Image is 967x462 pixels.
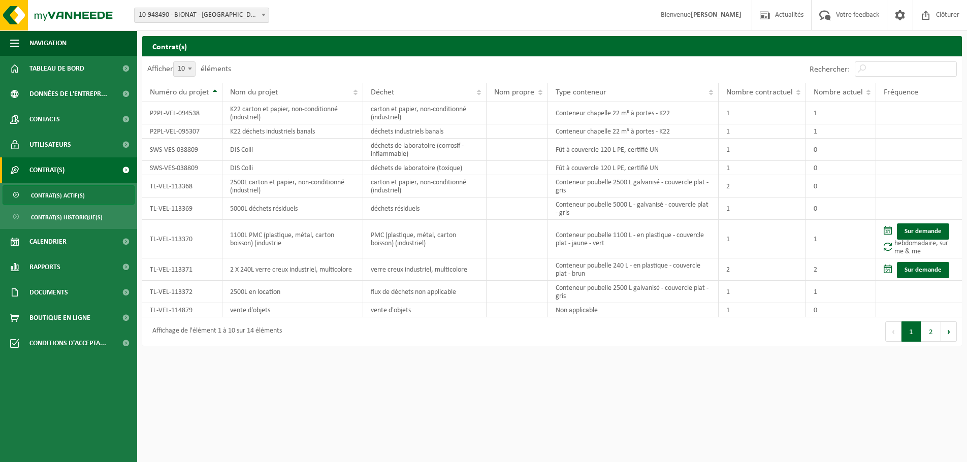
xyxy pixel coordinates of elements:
td: 1 [719,139,806,161]
td: carton et papier, non-conditionné (industriel) [363,102,487,124]
td: Conteneur poubelle 2500 L galvanisé - couvercle plat - gris [548,281,719,303]
a: Contrat(s) actif(s) [3,185,135,205]
td: Fût à couvercle 120 L PE, certifié UN [548,161,719,175]
td: 0 [806,303,876,317]
span: Navigation [29,30,67,56]
span: 10-948490 - BIONAT - NAMUR - SUARLÉE [134,8,269,23]
span: Nombre contractuel [726,88,793,96]
td: déchets de laboratoire (corrosif - inflammable) [363,139,487,161]
td: 0 [806,175,876,197]
td: hebdomadaire, sur me & me [876,220,962,258]
td: 1 [719,161,806,175]
span: Données de l'entrepr... [29,81,107,107]
span: Type conteneur [556,88,606,96]
td: Conteneur poubelle 240 L - en plastique - couvercle plat - brun [548,258,719,281]
td: déchets industriels banals [363,124,487,139]
span: 10 [174,62,195,76]
span: Contrat(s) [29,157,65,183]
td: K22 déchets industriels banals [222,124,364,139]
td: TL-VEL-113370 [142,220,222,258]
td: 2 X 240L verre creux industriel, multicolore [222,258,364,281]
td: 1 [719,220,806,258]
span: Tableau de bord [29,56,84,81]
div: Affichage de l'élément 1 à 10 sur 14 éléments [147,322,282,341]
td: DIS Colli [222,161,364,175]
span: 10-948490 - BIONAT - NAMUR - SUARLÉE [135,8,269,22]
td: 0 [806,197,876,220]
a: Sur demande [897,262,949,278]
td: 1 [806,281,876,303]
td: SWS-VES-038809 [142,139,222,161]
span: Nom propre [494,88,534,96]
button: Previous [885,321,901,342]
td: 0 [806,139,876,161]
span: Fréquence [884,88,918,96]
span: Calendrier [29,229,67,254]
td: TL-VEL-113369 [142,197,222,220]
td: TL-VEL-113372 [142,281,222,303]
td: 2 [719,258,806,281]
td: flux de déchets non applicable [363,281,487,303]
span: Nom du projet [230,88,278,96]
td: carton et papier, non-conditionné (industriel) [363,175,487,197]
td: déchets résiduels [363,197,487,220]
span: Déchet [371,88,394,96]
td: 2 [806,258,876,281]
td: Conteneur poubelle 2500 L galvanisé - couvercle plat - gris [548,175,719,197]
td: 1 [719,303,806,317]
td: Conteneur chapelle 22 m³ à portes - K22 [548,124,719,139]
td: 0 [806,161,876,175]
td: TL-VEL-114879 [142,303,222,317]
span: 10 [173,61,196,77]
td: Conteneur poubelle 5000 L - galvanisé - couvercle plat - gris [548,197,719,220]
td: 2 [719,175,806,197]
span: Contacts [29,107,60,132]
td: Conteneur chapelle 22 m³ à portes - K22 [548,102,719,124]
td: 5000L déchets résiduels [222,197,364,220]
span: Rapports [29,254,60,280]
td: 2500L carton et papier, non-conditionné (industriel) [222,175,364,197]
button: 2 [921,321,941,342]
span: Boutique en ligne [29,305,90,331]
span: Contrat(s) actif(s) [31,186,85,205]
td: 2500L en location [222,281,364,303]
td: vente d'objets [363,303,487,317]
span: Contrat(s) historique(s) [31,208,103,227]
td: 1 [719,124,806,139]
a: Contrat(s) historique(s) [3,207,135,226]
td: SWS-VES-038809 [142,161,222,175]
label: Afficher éléments [147,65,231,73]
td: 1 [719,281,806,303]
td: déchets de laboratoire (toxique) [363,161,487,175]
span: Nombre actuel [814,88,863,96]
td: 1 [719,102,806,124]
button: 1 [901,321,921,342]
span: Numéro du projet [150,88,209,96]
td: 1 [806,220,876,258]
span: Conditions d'accepta... [29,331,106,356]
td: TL-VEL-113368 [142,175,222,197]
label: Rechercher: [810,65,850,74]
td: K22 carton et papier, non-conditionné (industriel) [222,102,364,124]
strong: [PERSON_NAME] [691,11,742,19]
td: P2PL-VEL-095307 [142,124,222,139]
td: vente d'objets [222,303,364,317]
td: PMC (plastique, métal, carton boisson) (industriel) [363,220,487,258]
td: 1100L PMC (plastique, métal, carton boisson) (industrie [222,220,364,258]
h2: Contrat(s) [142,36,962,56]
span: Documents [29,280,68,305]
span: Utilisateurs [29,132,71,157]
td: 1 [806,124,876,139]
td: DIS Colli [222,139,364,161]
td: P2PL-VEL-094538 [142,102,222,124]
td: Fût à couvercle 120 L PE, certifié UN [548,139,719,161]
td: TL-VEL-113371 [142,258,222,281]
td: Non applicable [548,303,719,317]
td: 1 [806,102,876,124]
button: Next [941,321,957,342]
a: Sur demande [897,223,949,240]
td: Conteneur poubelle 1100 L - en plastique - couvercle plat - jaune - vert [548,220,719,258]
td: verre creux industriel, multicolore [363,258,487,281]
td: 1 [719,197,806,220]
